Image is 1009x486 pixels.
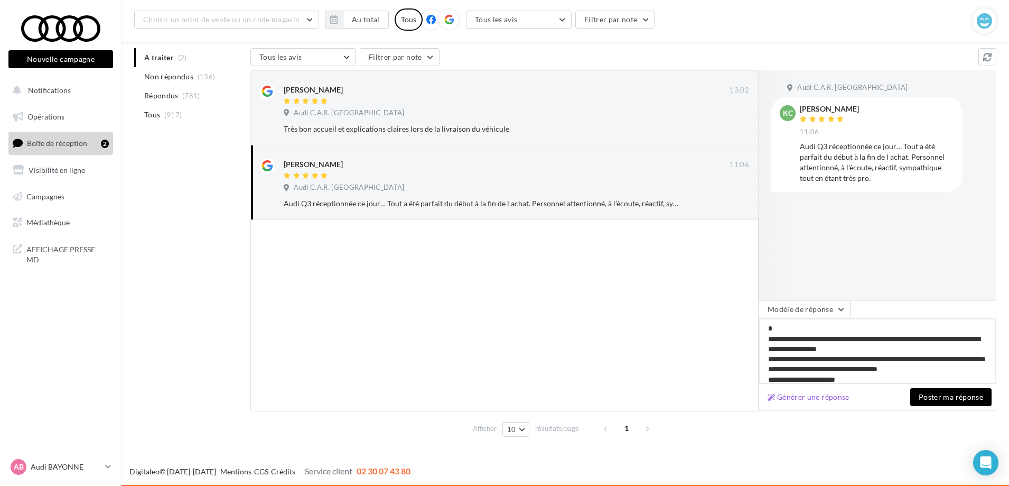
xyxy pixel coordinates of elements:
span: Tous les avis [259,52,302,61]
button: Générer une réponse [763,391,854,404]
span: Tous les avis [475,15,518,24]
span: Service client [305,466,352,476]
span: 10 [507,425,516,434]
div: [PERSON_NAME] [284,85,343,95]
span: Répondus [144,90,179,101]
span: 02 30 07 43 80 [357,466,410,476]
span: Afficher [473,424,497,434]
span: Opérations [27,112,64,121]
a: Mentions [220,467,251,476]
span: Médiathèque [26,218,70,227]
button: Choisir un point de vente ou un code magasin [134,11,319,29]
a: Boîte de réception2 [6,132,115,154]
button: Nouvelle campagne [8,50,113,68]
a: Médiathèque [6,212,115,234]
div: Très bon accueil et explications claires lors de la livraison du véhicule [284,124,680,134]
span: KC [783,108,793,118]
span: Campagnes [26,191,64,200]
div: Audi Q3 réceptionnée ce jour… Tout a été parfait du début à la fin de l achat. Personnel attentio... [284,198,680,209]
span: Audi C.A.R. [GEOGRAPHIC_DATA] [294,183,404,192]
div: 2 [101,140,109,148]
div: [PERSON_NAME] [800,105,859,113]
a: Digitaleo [129,467,160,476]
span: Choisir un point de vente ou un code magasin [143,15,300,24]
a: AB Audi BAYONNE [8,457,113,477]
button: Au total [343,11,389,29]
span: (136) [198,72,216,81]
span: Visibilité en ligne [29,166,85,175]
span: 13:02 [730,86,749,95]
span: 1 [618,420,635,437]
button: Au total [325,11,389,29]
span: AB [14,462,24,472]
span: (781) [182,91,200,100]
button: 10 [502,422,529,437]
div: Open Intercom Messenger [973,450,998,475]
a: AFFICHAGE PRESSE MD [6,238,115,269]
a: Opérations [6,106,115,128]
div: Tous [395,8,423,31]
span: AFFICHAGE PRESSE MD [26,242,109,265]
span: Audi C.A.R. [GEOGRAPHIC_DATA] [294,108,404,118]
span: © [DATE]-[DATE] - - - [129,467,410,476]
span: Notifications [28,86,71,95]
span: résultats/page [535,424,579,434]
button: Tous les avis [466,11,572,29]
span: Boîte de réception [27,139,87,148]
span: Audi C.A.R. [GEOGRAPHIC_DATA] [797,83,908,93]
button: Poster ma réponse [910,388,992,406]
a: Crédits [271,467,295,476]
span: Non répondus [144,71,193,82]
a: Visibilité en ligne [6,159,115,181]
button: Modèle de réponse [759,300,851,318]
button: Notifications [6,79,111,102]
div: [PERSON_NAME] [284,159,343,170]
span: 11:06 [730,160,749,170]
a: Campagnes [6,186,115,208]
span: (917) [164,111,182,119]
p: Audi BAYONNE [31,462,101,472]
div: Audi Q3 réceptionnée ce jour… Tout a été parfait du début à la fin de l achat. Personnel attentio... [800,141,954,184]
span: 11:06 [800,127,819,137]
a: CGS [254,467,268,476]
span: Tous [144,109,160,120]
button: Tous les avis [250,48,356,66]
button: Filtrer par note [360,48,440,66]
button: Filtrer par note [575,11,655,29]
